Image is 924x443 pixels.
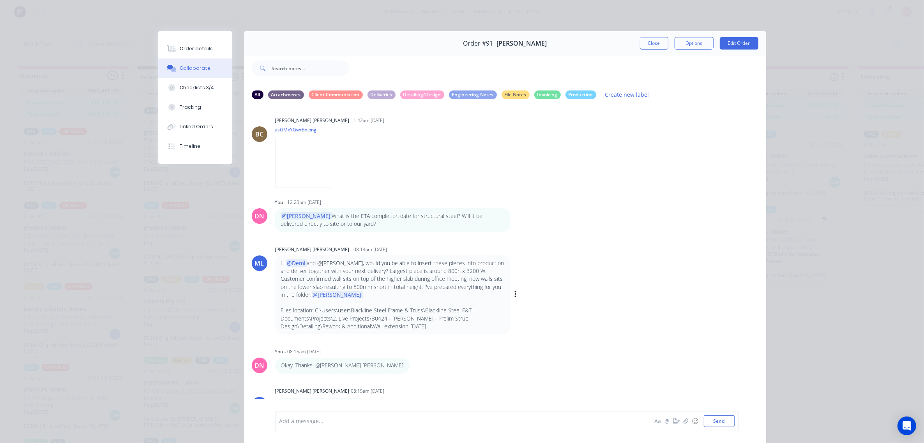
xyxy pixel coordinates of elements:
[640,37,668,50] button: Close
[255,259,264,268] div: ML
[158,136,232,156] button: Timeline
[281,259,504,299] p: Hi and @[PERSON_NAME], would you be able to insert these pieces into production and deliver toget...
[286,259,307,267] span: @Demi
[312,291,363,298] span: @[PERSON_NAME]
[281,212,332,220] span: @[PERSON_NAME]
[496,40,547,47] span: [PERSON_NAME]
[601,89,653,100] button: Create new label
[180,143,200,150] div: Timeline
[275,199,283,206] div: You
[704,415,735,427] button: Send
[565,90,596,99] div: Production
[180,123,213,130] div: Linked Orders
[158,58,232,78] button: Collaborate
[158,78,232,97] button: Checklists 3/4
[252,90,263,99] div: All
[281,212,504,228] p: What is the ETA completion date for structural steel? Will it be delivered directly to site or to...
[254,211,264,221] div: DN
[285,348,321,355] div: - 08:15am [DATE]
[351,246,387,253] div: - 08:14am [DATE]
[281,307,504,330] p: Files location: C:\Users\user\Blackline Steel Frame & Truss\Blackline Steel F&T - Documents\Proje...
[180,45,213,52] div: Order details
[309,90,363,99] div: Client Communiation
[463,40,496,47] span: Order #91 -
[691,416,700,426] button: ☺
[275,117,350,124] div: [PERSON_NAME] [PERSON_NAME]
[449,90,497,99] div: Engineering Notes
[158,39,232,58] button: Order details
[275,246,350,253] div: [PERSON_NAME] [PERSON_NAME]
[180,65,210,72] div: Collaborate
[255,129,263,139] div: BC
[653,416,663,426] button: Aa
[351,388,385,395] div: 08:15am [DATE]
[897,416,916,435] div: Open Intercom Messenger
[272,60,349,76] input: Search notes...
[180,84,214,91] div: Checklists 3/4
[534,90,561,99] div: Invoicing
[275,388,350,395] div: [PERSON_NAME] [PERSON_NAME]
[720,37,758,50] button: Edit Order
[268,90,304,99] div: Attachments
[675,37,714,50] button: Options
[275,126,339,133] p: asGMxYGwrBx.png
[158,97,232,117] button: Tracking
[663,416,672,426] button: @
[158,117,232,136] button: Linked Orders
[180,104,201,111] div: Tracking
[281,361,404,369] p: Okay. Thanks. @[PERSON_NAME] [PERSON_NAME]
[275,348,283,355] div: You
[367,90,396,99] div: Deliveries
[254,361,264,370] div: DN
[351,117,385,124] div: 11:42am [DATE]
[502,90,530,99] div: File Notes
[400,90,444,99] div: Detailing/Design
[285,199,322,206] div: - 12:20pm [DATE]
